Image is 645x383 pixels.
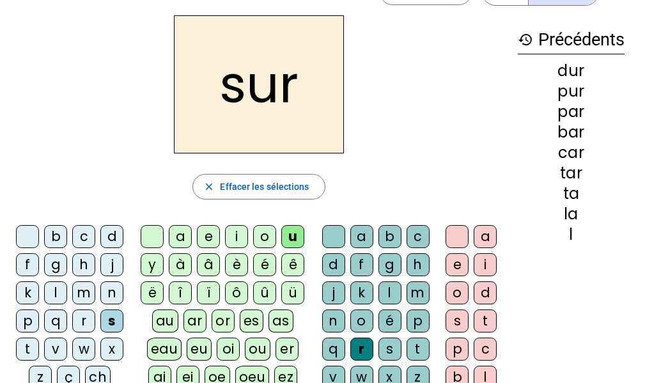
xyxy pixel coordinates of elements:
div: l [378,281,401,304]
div: as [268,309,293,332]
div: pur [518,84,625,99]
div: e [197,225,220,248]
div: c [72,225,95,248]
div: h [407,253,430,276]
div: s [446,309,469,332]
div: p [446,338,469,361]
div: eau [147,338,182,361]
div: û [253,281,276,304]
div: s [100,309,123,332]
div: ou [245,338,270,361]
div: t [407,338,430,361]
div: c [407,225,430,248]
div: au [152,309,178,332]
div: f [16,253,39,276]
div: b [378,225,401,248]
div: l [518,227,625,242]
div: d [322,253,345,276]
div: oi [217,338,240,361]
div: ô [225,281,248,304]
div: r [72,309,95,332]
div: es [240,309,263,332]
div: or [212,309,235,332]
div: h [72,253,95,276]
div: o [253,225,276,248]
div: j [100,253,123,276]
div: é [378,309,401,332]
div: y [141,253,164,276]
mat-icon: history [518,32,533,47]
div: tar [518,166,625,181]
div: o [446,281,469,304]
div: p [16,309,39,332]
div: r [350,338,373,361]
div: d [100,225,123,248]
div: n [322,309,345,332]
div: q [322,338,345,361]
div: k [16,281,39,304]
span: Effacer les sélections [220,179,309,194]
div: à [169,253,192,276]
div: î [169,281,192,304]
h2: sur [174,15,344,153]
div: b [44,225,67,248]
div: a [350,225,373,248]
div: l [44,281,67,304]
mat-icon: close [203,181,215,192]
div: ë [141,281,164,304]
div: ê [281,253,304,276]
div: o [350,309,373,332]
div: m [407,281,430,304]
div: ar [183,309,206,332]
div: ï [197,281,220,304]
div: e [446,253,469,276]
div: è [225,253,248,276]
div: v [44,338,67,361]
div: f [350,253,373,276]
div: ta [518,186,625,201]
button: Effacer les sélections [192,174,325,199]
div: dur [518,63,625,79]
div: car [518,145,625,160]
div: é [253,253,276,276]
div: par [518,104,625,120]
div: m [72,281,95,304]
div: x [100,338,123,361]
div: s [378,338,401,361]
div: c [474,338,497,361]
div: g [378,253,401,276]
div: i [474,253,497,276]
div: a [474,225,497,248]
div: j [322,281,345,304]
div: i [225,225,248,248]
div: q [44,309,67,332]
h3: Précédents [518,26,625,54]
div: g [44,253,67,276]
div: k [350,281,373,304]
div: bar [518,125,625,140]
div: w [72,338,95,361]
div: p [407,309,430,332]
div: u [281,225,304,248]
div: eu [187,338,212,361]
div: ü [281,281,304,304]
div: er [276,338,299,361]
div: â [197,253,220,276]
div: la [518,207,625,222]
div: t [474,309,497,332]
div: d [474,281,497,304]
div: a [169,225,192,248]
div: n [100,281,123,304]
div: t [16,338,39,361]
